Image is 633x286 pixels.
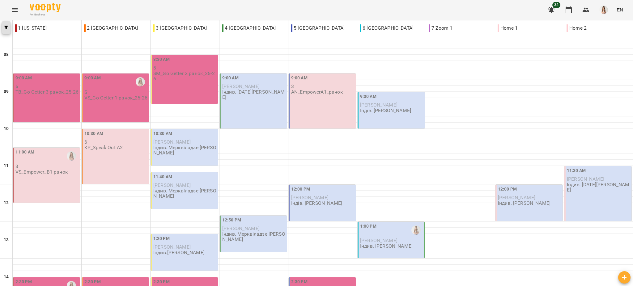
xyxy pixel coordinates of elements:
p: SM_Go Getter 2 ранок_25-26 [153,71,217,82]
p: TB_Go Getter 3 ранок_25-26 [15,89,79,95]
p: 5 [153,65,217,70]
label: 12:50 PM [222,217,241,224]
p: Home 2 [567,24,587,32]
p: 3 [291,84,355,89]
label: 11:30 AM [567,167,586,174]
p: Індив. [PERSON_NAME] [360,243,413,249]
label: 2:30 PM [15,279,32,285]
img: 991d444c6ac07fb383591aa534ce9324.png [599,6,608,14]
label: 2:30 PM [291,279,308,285]
label: 9:00 AM [291,75,308,82]
img: Михно Віта Олександрівна [67,151,76,161]
span: [PERSON_NAME] [360,102,397,108]
p: 3 [GEOGRAPHIC_DATA] [153,24,207,32]
span: [PERSON_NAME] [222,83,260,89]
p: 1 [US_STATE] [15,24,47,32]
img: Михно Віта Олександрівна [411,225,421,235]
label: 1:00 PM [360,223,376,230]
span: [PERSON_NAME] [153,139,191,145]
label: 2:30 PM [153,279,170,285]
h6: 11 [4,162,9,169]
p: 6 [15,84,79,89]
p: Індив. [DATE][PERSON_NAME] [567,182,630,193]
p: 2 [GEOGRAPHIC_DATA] [84,24,138,32]
span: [PERSON_NAME] [291,195,329,200]
button: Add lesson [618,271,631,284]
img: Voopty Logo [30,3,61,12]
h6: 10 [4,125,9,132]
p: Індив.[PERSON_NAME] [153,250,205,255]
button: Menu [7,2,22,17]
span: [PERSON_NAME] [567,176,604,182]
span: [PERSON_NAME] [153,244,191,250]
label: 10:30 AM [84,130,103,137]
label: 9:30 AM [360,93,376,100]
p: 3 [15,164,79,169]
p: 7 Zoom 1 [429,24,452,32]
span: 32 [552,2,560,8]
p: 5 [84,90,147,95]
p: Індив. Мерквіладзе [PERSON_NAME] [222,231,286,242]
label: 2:30 PM [84,279,101,285]
label: 12:00 PM [498,186,517,193]
p: 5 [GEOGRAPHIC_DATA] [291,24,345,32]
p: Індив. [DATE][PERSON_NAME] [222,89,286,100]
label: 1:20 PM [153,235,170,242]
label: 9:00 AM [222,75,239,82]
label: 12:00 PM [291,186,310,193]
p: AN_EmpowerA1_ранок [291,89,343,95]
span: [PERSON_NAME] [360,238,397,243]
p: VS_Go Getter 1 ранок_25-26 [84,95,147,100]
label: 9:00 AM [84,75,101,82]
label: 11:40 AM [153,174,172,180]
p: 4 [GEOGRAPHIC_DATA] [222,24,276,32]
p: 6 [GEOGRAPHIC_DATA] [360,24,414,32]
p: Індив. Мерквіладзе [PERSON_NAME] [153,188,217,199]
p: 6 [84,139,148,145]
p: KP_Speak Out A2 [84,145,123,150]
h6: 13 [4,237,9,243]
h6: 09 [4,88,9,95]
h6: 14 [4,274,9,280]
p: Home 1 [498,24,518,32]
p: VS_Empower_B1 ранок [15,169,68,175]
span: EN [617,6,623,13]
label: 8:30 AM [153,56,170,63]
label: 11:00 AM [15,149,34,156]
img: Михно Віта Олександрівна [136,77,145,86]
h6: 08 [4,51,9,58]
span: [PERSON_NAME] [498,195,535,200]
button: EN [614,4,626,15]
p: Індів. [PERSON_NAME] [291,200,342,206]
span: For Business [30,13,61,17]
p: Індив. [PERSON_NAME] [498,200,550,206]
label: 10:30 AM [153,130,172,137]
h6: 12 [4,200,9,206]
p: Індив. Мерквіладзе [PERSON_NAME] [153,145,217,156]
span: [PERSON_NAME] [222,225,260,231]
span: [PERSON_NAME] [153,182,191,188]
p: Індів. [PERSON_NAME] [360,108,411,113]
label: 9:00 AM [15,75,32,82]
